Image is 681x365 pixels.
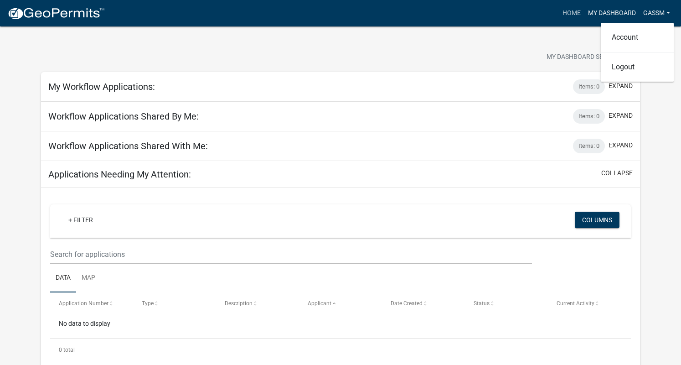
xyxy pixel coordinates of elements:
[382,292,465,314] datatable-header-cell: Date Created
[601,26,674,48] a: Account
[609,81,633,91] button: expand
[50,264,76,293] a: Data
[133,292,216,314] datatable-header-cell: Type
[50,245,532,264] input: Search for applications
[48,141,208,151] h5: Workflow Applications Shared With Me:
[50,292,133,314] datatable-header-cell: Application Number
[601,56,674,78] a: Logout
[76,264,101,293] a: Map
[50,339,631,361] div: 0 total
[50,315,631,338] div: No data to display
[575,212,619,228] button: Columns
[308,300,331,307] span: Applicant
[559,5,584,22] a: Home
[48,111,199,122] h5: Workflow Applications Shared By Me:
[573,109,605,124] div: Items: 0
[142,300,154,307] span: Type
[557,300,594,307] span: Current Activity
[548,292,631,314] datatable-header-cell: Current Activity
[573,79,605,94] div: Items: 0
[601,168,633,178] button: collapse
[391,300,423,307] span: Date Created
[609,141,633,150] button: expand
[61,212,100,228] a: + Filter
[465,292,548,314] datatable-header-cell: Status
[225,300,253,307] span: Description
[573,139,605,153] div: Items: 0
[547,52,625,63] span: My Dashboard Settings
[584,5,640,22] a: My Dashboard
[609,111,633,120] button: expand
[539,48,645,66] button: My Dashboard Settingssettings
[48,169,191,180] h5: Applications Needing My Attention:
[299,292,382,314] datatable-header-cell: Applicant
[48,81,155,92] h5: My Workflow Applications:
[601,23,674,82] div: gassm
[640,5,674,22] a: gassm
[474,300,490,307] span: Status
[216,292,299,314] datatable-header-cell: Description
[59,300,108,307] span: Application Number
